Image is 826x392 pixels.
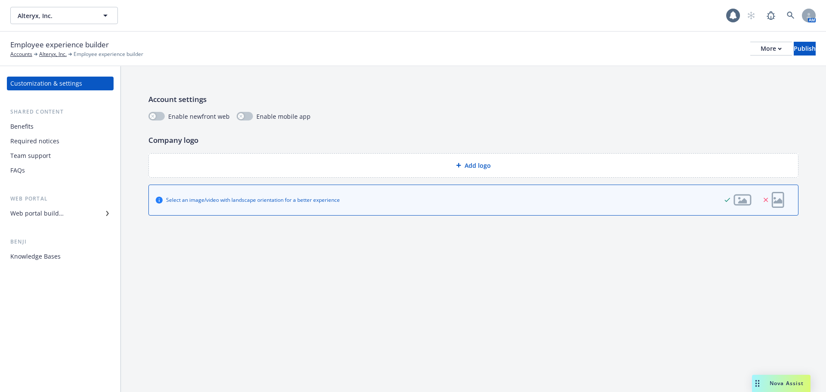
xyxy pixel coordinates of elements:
a: Alteryx, Inc. [39,50,67,58]
button: More [750,42,792,56]
span: Employee experience builder [10,39,109,50]
span: Employee experience builder [74,50,143,58]
div: Add logo [148,153,798,178]
a: Web portal builder [7,207,114,220]
div: FAQs [10,164,25,177]
a: Search [782,7,799,24]
div: Required notices [10,134,59,148]
div: Web portal builder [10,207,64,220]
a: Start snowing [743,7,760,24]
span: Enable newfront web [168,112,230,121]
a: Accounts [10,50,32,58]
div: Select an image/video with landscape orientation for a better experience [166,196,340,204]
span: Nova Assist [770,380,804,387]
div: Drag to move [752,375,763,392]
div: Shared content [7,108,114,116]
a: Required notices [7,134,114,148]
button: Alteryx, Inc. [10,7,118,24]
div: Knowledge Bases [10,250,61,263]
span: Alteryx, Inc. [18,11,92,20]
a: Customization & settings [7,77,114,90]
div: Customization & settings [10,77,82,90]
a: FAQs [7,164,114,177]
div: Team support [10,149,51,163]
a: Team support [7,149,114,163]
button: Publish [794,42,816,56]
a: Benefits [7,120,114,133]
p: Account settings [148,94,798,105]
button: Nova Assist [752,375,811,392]
div: Benefits [10,120,34,133]
div: Web portal [7,194,114,203]
span: Add logo [465,161,491,170]
div: Benji [7,238,114,246]
a: Knowledge Bases [7,250,114,263]
p: Company logo [148,135,798,146]
div: More [761,42,782,55]
a: Report a Bug [762,7,780,24]
span: Enable mobile app [256,112,311,121]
